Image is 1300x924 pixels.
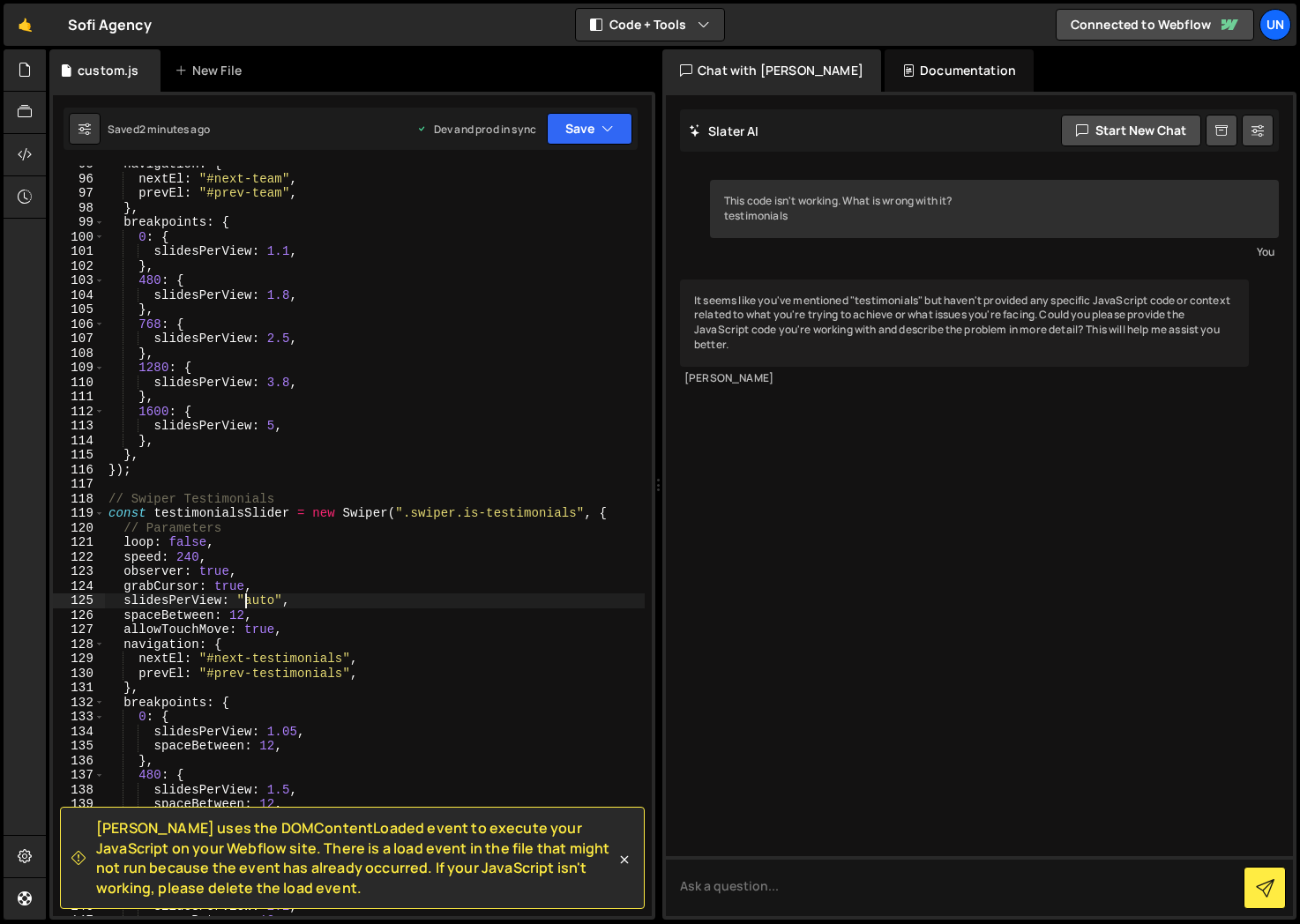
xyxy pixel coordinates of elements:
[53,652,105,667] div: 129
[53,593,105,608] div: 125
[53,215,105,230] div: 99
[4,4,47,46] a: 🤙
[53,419,105,434] div: 113
[680,279,1249,367] div: It seems like you've mentioned "testimonials" but haven't provided any specific JavaScript code o...
[53,172,105,187] div: 96
[96,818,616,898] span: [PERSON_NAME] uses the DOMContentLoaded event to execute your JavaScript on your Webflow site. Th...
[689,123,759,139] h2: Slater AI
[53,448,105,463] div: 115
[1061,115,1201,146] button: Start new chat
[53,434,105,449] div: 114
[53,405,105,420] div: 112
[68,14,152,35] div: Sofi Agency
[53,288,105,303] div: 104
[53,302,105,317] div: 105
[1056,9,1254,41] a: Connected to Webflow
[53,884,105,899] div: 145
[416,122,536,137] div: Dev and prod in sync
[53,710,105,725] div: 133
[53,376,105,391] div: 110
[662,49,881,92] div: Chat with [PERSON_NAME]
[53,390,105,405] div: 111
[53,492,105,507] div: 118
[53,230,105,245] div: 100
[53,506,105,521] div: 119
[53,317,105,332] div: 106
[53,259,105,274] div: 102
[547,113,632,145] button: Save
[53,622,105,637] div: 127
[53,696,105,711] div: 132
[53,899,105,914] div: 146
[885,49,1034,92] div: Documentation
[714,242,1274,261] div: You
[53,667,105,682] div: 130
[53,768,105,783] div: 137
[53,244,105,259] div: 101
[175,62,249,79] div: New File
[53,637,105,652] div: 128
[53,186,105,201] div: 97
[1259,9,1291,41] a: Un
[53,550,105,565] div: 122
[53,273,105,288] div: 103
[53,725,105,740] div: 134
[53,855,105,870] div: 143
[53,579,105,594] div: 124
[53,841,105,856] div: 142
[53,783,105,798] div: 138
[53,739,105,754] div: 135
[53,201,105,216] div: 98
[53,681,105,696] div: 131
[576,9,724,41] button: Code + Tools
[139,122,210,137] div: 2 minutes ago
[53,361,105,376] div: 109
[108,122,210,137] div: Saved
[53,870,105,885] div: 144
[53,564,105,579] div: 123
[53,463,105,478] div: 116
[53,477,105,492] div: 117
[53,608,105,623] div: 126
[684,371,1244,386] div: [PERSON_NAME]
[710,180,1279,238] div: This code isn't working. What is wrong with it? testimonials
[53,521,105,536] div: 120
[53,535,105,550] div: 121
[53,346,105,361] div: 108
[53,826,105,841] div: 141
[53,812,105,827] div: 140
[53,797,105,812] div: 139
[53,332,105,346] div: 107
[78,62,138,79] div: custom.js
[53,754,105,769] div: 136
